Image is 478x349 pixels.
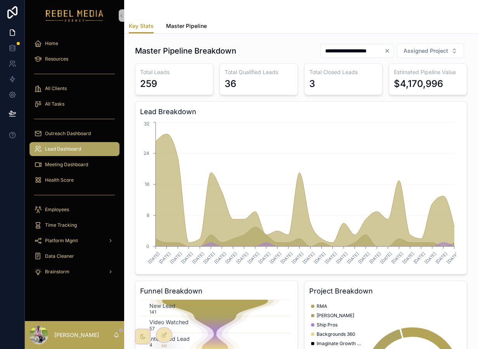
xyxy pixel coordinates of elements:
[291,251,305,265] text: [DATE]
[29,173,119,187] a: Health Score
[45,269,69,275] span: Brainstorm
[346,251,360,265] text: [DATE]
[45,101,64,107] span: All Tasks
[357,251,371,265] text: [DATE]
[225,78,236,90] div: 36
[45,56,68,62] span: Resources
[45,253,74,259] span: Data Cleaner
[45,161,88,168] span: Meeting Dashboard
[29,265,119,279] a: Brainstorm
[435,251,449,265] text: [DATE]
[140,106,462,117] h3: Lead Breakdown
[191,251,205,265] text: [DATE]
[180,251,194,265] text: [DATE]
[45,146,81,152] span: Lead Dashboard
[147,251,161,265] text: [DATE]
[412,251,426,265] text: [DATE]
[423,251,437,265] text: [DATE]
[313,251,327,265] text: [DATE]
[29,142,119,156] a: Lead Dashboard
[45,40,58,47] span: Home
[302,251,316,265] text: [DATE]
[169,251,183,265] text: [DATE]
[368,251,382,265] text: [DATE]
[29,218,119,232] a: Time Tracking
[158,251,172,265] text: [DATE]
[258,251,272,265] text: [DATE]
[379,251,393,265] text: [DATE]
[135,45,236,56] h1: Master Pipeline Breakdown
[236,251,249,265] text: [DATE]
[246,251,260,265] text: [DATE]
[317,340,363,347] span: Imaginate Growth Agency
[29,249,119,263] a: Data Cleaner
[45,85,67,92] span: All Clients
[54,331,99,339] p: [PERSON_NAME]
[213,251,227,265] text: [DATE]
[45,177,74,183] span: Health Score
[140,68,208,76] h3: Total Leads
[397,43,464,58] button: Select Button
[445,251,459,265] text: [DATE]
[309,286,462,297] h3: Project Breakdown
[129,22,154,30] span: Key Stats
[29,203,119,217] a: Employees
[202,251,216,265] text: [DATE]
[149,309,156,315] text: 141
[29,234,119,248] a: Platform Mgmt
[29,82,119,95] a: All Clients
[317,303,327,309] span: RMA
[280,251,294,265] text: [DATE]
[317,313,354,319] span: [PERSON_NAME]
[25,31,124,289] div: scrollable content
[140,78,157,90] div: 259
[317,322,338,328] span: Ship Pros
[394,68,462,76] h3: Estimated Pipeline Value
[29,127,119,141] a: Outreach Dashboard
[29,52,119,66] a: Resources
[29,158,119,172] a: Meeting Dashboard
[335,251,349,265] text: [DATE]
[129,19,154,34] a: Key Stats
[224,251,238,265] text: [DATE]
[146,243,149,249] tspan: 0
[45,222,77,228] span: Time Tracking
[46,9,104,22] img: App logo
[140,120,462,269] div: chart
[404,47,448,55] span: Assigned Project
[166,22,207,30] span: Master Pipeline
[394,78,443,90] div: $4,170,996
[140,286,293,297] h3: Funnel Breakdown
[401,251,415,265] text: [DATE]
[149,302,175,309] text: New Lead
[45,207,69,213] span: Employees
[317,331,355,337] span: Backgrounds 360
[147,212,149,218] tspan: 8
[149,342,152,348] text: 4
[149,326,155,332] text: 57
[144,150,149,156] tspan: 24
[268,251,282,265] text: [DATE]
[145,181,149,187] tspan: 16
[29,97,119,111] a: All Tasks
[144,121,149,127] tspan: 32
[225,68,293,76] h3: Total Qualified Leads
[309,68,378,76] h3: Total Closed Leads
[29,36,119,50] a: Home
[45,130,91,137] span: Outreach Dashboard
[324,251,338,265] text: [DATE]
[309,78,315,90] div: 3
[390,251,404,265] text: [DATE]
[166,19,207,35] a: Master Pipeline
[384,48,393,54] button: Clear
[149,319,189,325] text: Video Watched
[45,238,78,244] span: Platform Mgmt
